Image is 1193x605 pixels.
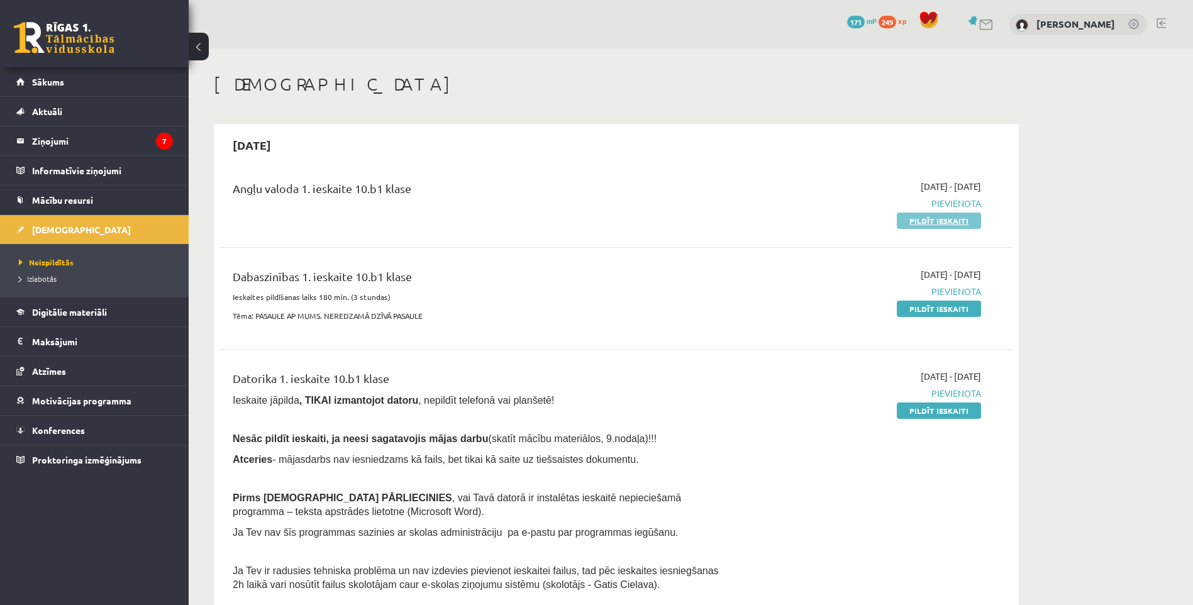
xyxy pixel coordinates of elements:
a: Izlabotās [19,273,176,284]
span: Digitālie materiāli [32,306,107,318]
a: Ziņojumi7 [16,126,173,155]
b: Atceries [233,454,272,465]
a: 249 xp [879,16,913,26]
span: [DATE] - [DATE] [921,268,981,281]
i: 7 [156,133,173,150]
a: Informatīvie ziņojumi [16,156,173,185]
a: Rīgas 1. Tālmācības vidusskola [14,22,114,53]
legend: Ziņojumi [32,126,173,155]
a: Pildīt ieskaiti [897,213,981,229]
h1: [DEMOGRAPHIC_DATA] [214,74,1019,95]
a: Sākums [16,67,173,96]
a: Pildīt ieskaiti [897,301,981,317]
a: Motivācijas programma [16,386,173,415]
span: Aktuāli [32,106,62,117]
span: - mājasdarbs nav iesniedzams kā fails, bet tikai kā saite uz tiešsaistes dokumentu. [233,454,639,465]
span: Konferences [32,425,85,436]
span: Atzīmes [32,365,66,377]
a: [DEMOGRAPHIC_DATA] [16,215,173,244]
span: Pievienota [744,285,981,298]
span: , vai Tavā datorā ir instalētas ieskaitē nepieciešamā programma – teksta apstrādes lietotne (Micr... [233,492,681,517]
span: Motivācijas programma [32,395,131,406]
a: Neizpildītās [19,257,176,268]
span: xp [898,16,906,26]
span: [DATE] - [DATE] [921,180,981,193]
span: Pievienota [744,387,981,400]
legend: Maksājumi [32,327,173,356]
a: Maksājumi [16,327,173,356]
span: Pievienota [744,197,981,210]
span: Pirms [DEMOGRAPHIC_DATA] PĀRLIECINIES [233,492,452,503]
span: 171 [847,16,865,28]
legend: Informatīvie ziņojumi [32,156,173,185]
span: Ieskaite jāpilda , nepildīt telefonā vai planšetē! [233,395,554,406]
span: Nesāc pildīt ieskaiti, ja neesi sagatavojis mājas darbu [233,433,488,444]
a: [PERSON_NAME] [1036,18,1115,30]
p: Ieskaites pildīšanas laiks 180 min. (3 stundas) [233,291,725,302]
a: Atzīmes [16,357,173,386]
span: mP [867,16,877,26]
span: Mācību resursi [32,194,93,206]
div: Dabaszinības 1. ieskaite 10.b1 klase [233,268,725,291]
span: Ja Tev nav šīs programmas sazinies ar skolas administrāciju pa e-pastu par programmas iegūšanu. [233,527,678,538]
img: Alise Bogdanova [1016,19,1028,31]
a: Konferences [16,416,173,445]
span: [DATE] - [DATE] [921,370,981,383]
span: Neizpildītās [19,257,74,267]
a: Mācību resursi [16,186,173,214]
a: Pildīt ieskaiti [897,402,981,419]
div: Angļu valoda 1. ieskaite 10.b1 klase [233,180,725,203]
p: Tēma: PASAULE AP MUMS. NEREDZAMĀ DZĪVĀ PASAULE [233,310,725,321]
a: 171 mP [847,16,877,26]
span: Ja Tev ir radusies tehniska problēma un nav izdevies pievienot ieskaitei failus, tad pēc ieskaite... [233,565,719,590]
b: , TIKAI izmantojot datoru [299,395,418,406]
h2: [DATE] [220,130,284,160]
span: [DEMOGRAPHIC_DATA] [32,224,131,235]
span: 249 [879,16,896,28]
span: Izlabotās [19,274,57,284]
span: Proktoringa izmēģinājums [32,454,141,465]
a: Digitālie materiāli [16,297,173,326]
span: Sākums [32,76,64,87]
a: Proktoringa izmēģinājums [16,445,173,474]
span: (skatīt mācību materiālos, 9.nodaļa)!!! [488,433,657,444]
a: Aktuāli [16,97,173,126]
div: Datorika 1. ieskaite 10.b1 klase [233,370,725,393]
